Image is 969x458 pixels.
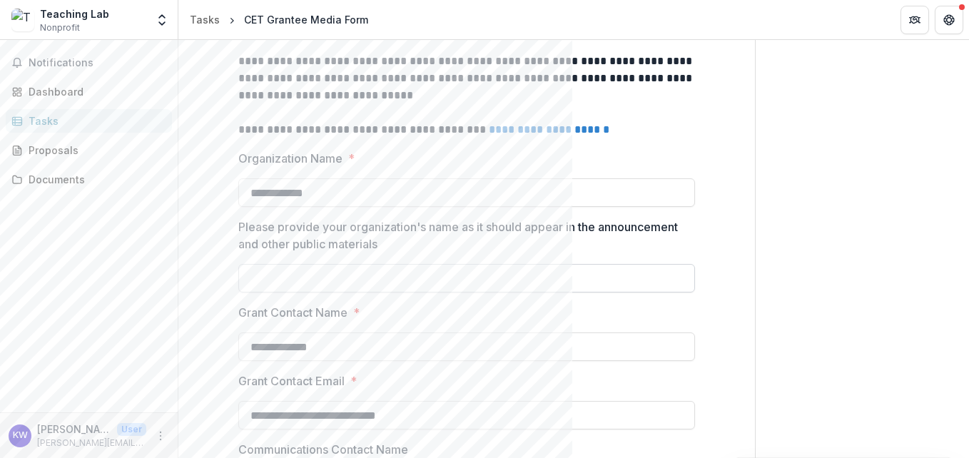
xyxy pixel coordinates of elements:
[935,6,963,34] button: Get Help
[184,9,225,30] a: Tasks
[37,437,146,449] p: [PERSON_NAME][EMAIL_ADDRESS][PERSON_NAME][DOMAIN_NAME]
[29,57,166,69] span: Notifications
[238,218,686,253] p: Please provide your organization's name as it should appear in the announcement and other public ...
[238,150,343,167] p: Organization Name
[29,172,161,187] div: Documents
[152,427,169,444] button: More
[6,51,172,74] button: Notifications
[11,9,34,31] img: Teaching Lab
[6,138,172,162] a: Proposals
[238,304,347,321] p: Grant Contact Name
[238,372,345,390] p: Grant Contact Email
[238,441,408,458] p: Communications Contact Name
[29,113,161,128] div: Tasks
[117,423,146,436] p: User
[6,80,172,103] a: Dashboard
[152,6,172,34] button: Open entity switcher
[13,431,28,440] div: Kyle Williams
[6,168,172,191] a: Documents
[29,143,161,158] div: Proposals
[184,9,374,30] nav: breadcrumb
[40,21,80,34] span: Nonprofit
[40,6,109,21] div: Teaching Lab
[37,422,111,437] p: [PERSON_NAME]
[190,12,220,27] div: Tasks
[29,84,161,99] div: Dashboard
[244,12,368,27] div: CET Grantee Media Form
[900,6,929,34] button: Partners
[6,109,172,133] a: Tasks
